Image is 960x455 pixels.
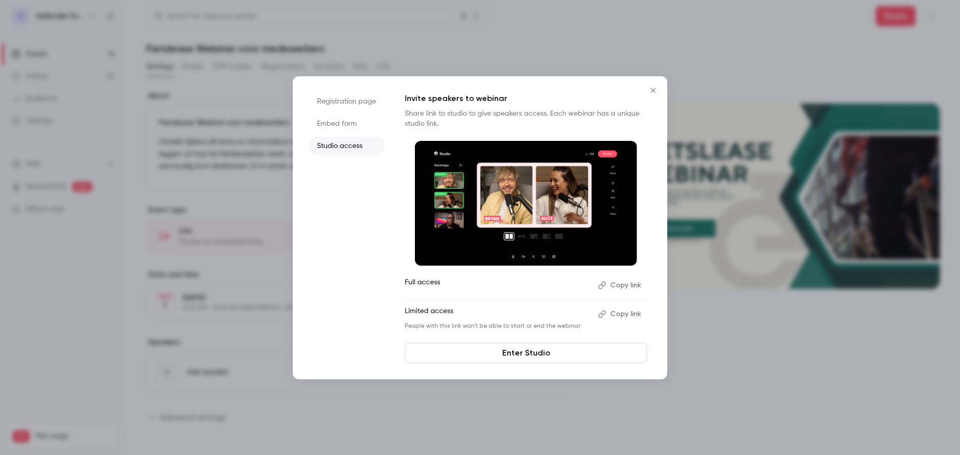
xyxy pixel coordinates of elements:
p: Full access [405,277,590,293]
p: Invite speakers to webinar [405,92,647,105]
img: Invite speakers to webinar [415,141,637,266]
p: Limited access [405,306,590,322]
li: Registration page [309,92,385,111]
button: Copy link [594,306,647,322]
p: People with this link won't be able to start or end the webinar [405,322,590,330]
a: Enter Studio [405,343,647,363]
p: Share link to studio to give speakers access. Each webinar has a unique studio link. [405,109,647,129]
button: Copy link [594,277,647,293]
button: Close [643,80,663,100]
li: Embed form [309,115,385,133]
li: Studio access [309,137,385,155]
